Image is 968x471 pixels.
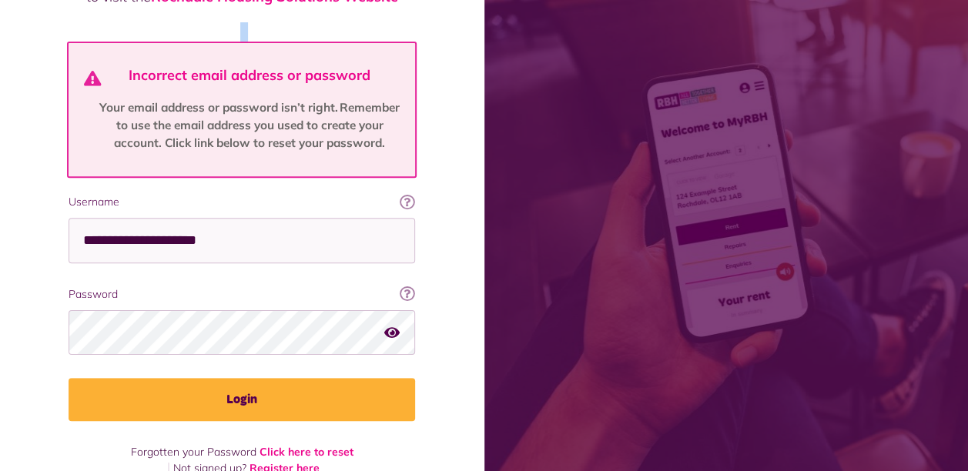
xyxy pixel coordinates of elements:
p: Your email address or password isn’t right. Remember to use the email address you used to create ... [93,99,407,152]
label: Password [69,286,415,302]
a: Click here to reset [260,445,353,459]
label: Username [69,194,415,210]
span: Forgotten your Password [131,445,256,459]
h4: Incorrect email address or password [93,67,407,84]
button: Login [69,378,415,421]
